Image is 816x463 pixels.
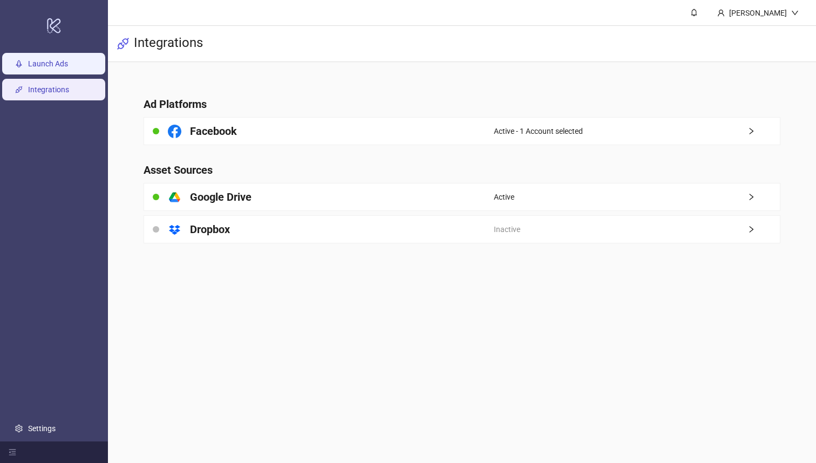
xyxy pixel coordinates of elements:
span: Active - 1 Account selected [494,125,583,137]
span: menu-fold [9,448,16,456]
a: Settings [28,424,56,433]
span: api [117,37,130,50]
span: user [717,9,725,17]
h4: Asset Sources [144,162,780,178]
a: Integrations [28,86,69,94]
h4: Ad Platforms [144,97,780,112]
div: [PERSON_NAME] [725,7,791,19]
span: right [747,226,780,233]
span: bell [690,9,698,16]
h3: Integrations [134,35,203,53]
span: right [747,127,780,135]
h4: Dropbox [190,222,230,237]
span: Active [494,191,514,203]
a: FacebookActive - 1 Account selectedright [144,117,780,145]
h4: Facebook [190,124,237,139]
h4: Google Drive [190,189,251,205]
a: Launch Ads [28,60,68,69]
span: down [791,9,799,17]
a: DropboxInactiveright [144,215,780,243]
span: right [747,193,780,201]
a: Google DriveActiveright [144,183,780,211]
span: Inactive [494,223,520,235]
